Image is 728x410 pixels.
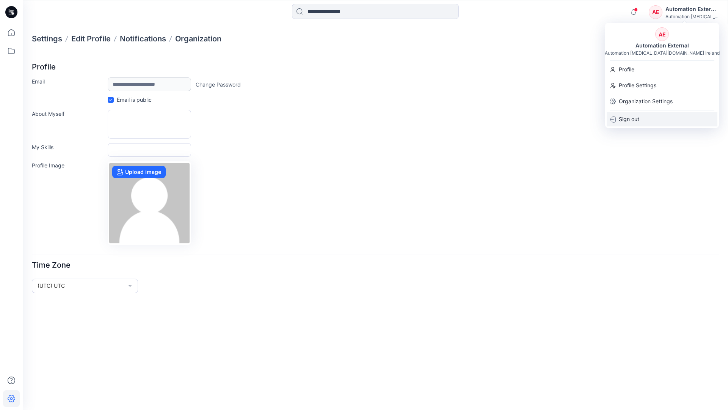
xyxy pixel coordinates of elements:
[32,161,103,242] label: Profile Image
[71,33,111,44] a: Edit Profile
[32,260,71,274] p: Time Zone
[605,62,719,77] a: Profile
[619,112,639,126] p: Sign out
[605,78,719,93] a: Profile Settings
[32,143,103,154] label: My Skills
[605,94,719,109] a: Organization Settings
[38,282,123,290] div: (UTC) UTC
[32,110,103,136] label: About Myself
[32,62,56,76] p: Profile
[117,96,152,104] p: Email is public
[196,80,241,88] a: Change Password
[619,78,656,93] p: Profile Settings
[32,77,103,88] label: Email
[619,62,634,77] p: Profile
[605,50,720,56] div: Automation [MEDICAL_DATA][DOMAIN_NAME] Ireland
[665,5,719,14] div: Automation External
[120,33,166,44] a: Notifications
[631,41,693,50] div: Automation External
[619,94,673,109] p: Organization Settings
[655,27,669,41] div: AE
[109,163,190,243] img: no-profile.png
[175,33,221,44] a: Organization
[32,33,62,44] p: Settings
[649,5,662,19] div: AE
[665,14,719,19] div: Automation [MEDICAL_DATA]...
[112,166,166,178] label: Upload image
